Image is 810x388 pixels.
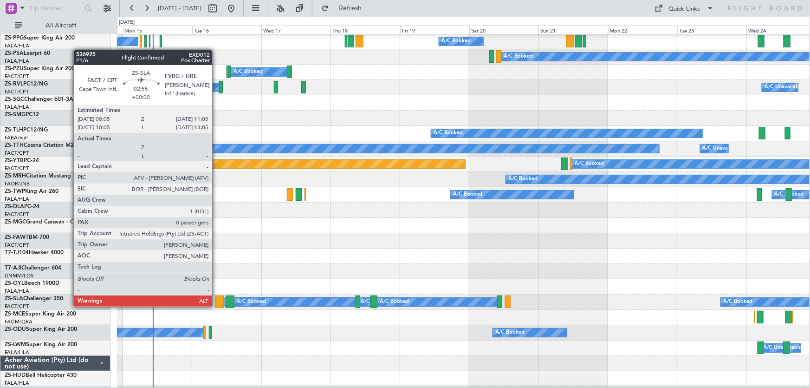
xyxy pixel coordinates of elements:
a: ZS-TTHCessna Citation M2 [5,143,74,148]
span: ZS-DLA [5,204,24,210]
a: FALA/HLA [5,288,29,295]
button: All Aircraft [10,18,101,33]
div: A/C Booked [723,295,752,309]
a: FALA/HLA [5,58,29,65]
div: A/C Unavailable [703,142,741,156]
a: ZS-DLAPC-24 [5,204,39,210]
div: Wed 17 [261,26,330,34]
span: ZS-TWP [5,189,25,194]
div: A/C Unavailable [765,80,803,94]
button: Quick Links [650,1,719,16]
a: FACT/CPT [5,88,29,95]
div: A/C Unavailable [763,341,802,355]
span: ZS-MCE [5,311,25,317]
div: Quick Links [669,5,700,14]
a: FACT/CPT [5,150,29,157]
div: Sat 20 [469,26,538,34]
div: A/C Booked [508,172,538,186]
span: ZS-OYL [5,281,24,286]
span: ZS-TTH [5,143,24,148]
span: Refresh [331,5,370,12]
a: ZS-PSALearjet 60 [5,51,50,56]
a: ZS-MRHCitation Mustang [5,173,71,179]
a: ZS-OYLBeech 1900D [5,281,59,286]
a: ZS-MCESuper King Air 200 [5,311,76,317]
span: ZS-HUD [5,373,26,378]
a: ZS-SGCChallenger 601-3A [5,97,73,102]
div: Mon 22 [608,26,677,34]
a: T7-TJ104Hawker 4000 [5,250,64,256]
a: FACT/CPT [5,73,29,80]
div: Tue 23 [677,26,746,34]
a: FABA/null [5,134,28,141]
span: ZS-FAW [5,235,26,240]
a: ZS-PPGSuper King Air 200 [5,35,75,41]
a: FACT/CPT [5,303,29,310]
span: ZS-MRH [5,173,26,179]
span: ZS-PSA [5,51,24,56]
a: FALA/HLA [5,349,29,356]
span: ZS-ODU [5,327,26,332]
a: ZS-MGCGrand Caravan - C208 [5,219,84,225]
div: A/C Booked [575,157,604,171]
a: ZS-LWMSuper King Air 200 [5,342,77,348]
span: ZS-SMG [5,112,26,118]
a: DNMM/LOS [5,272,33,279]
a: ZS-SLAChallenger 350 [5,296,63,302]
a: FALA/HLA [5,104,29,111]
span: [DATE] - [DATE] [158,4,201,13]
div: A/C Booked [775,188,804,202]
span: All Aircraft [24,22,98,29]
a: FACT/CPT [5,211,29,218]
a: FAOR/JNB [5,180,30,187]
a: ZS-RVLPC12/NG [5,81,48,87]
input: Trip Number [28,1,82,15]
a: ZS-PZUSuper King Air 200 [5,66,75,72]
div: Fri 19 [400,26,469,34]
div: Tue 16 [192,26,261,34]
div: A/C Booked [237,295,266,309]
a: ZS-SMGPC12 [5,112,39,118]
span: T7-TJ104 [5,250,29,256]
div: A/C Booked [453,188,482,202]
span: ZS-YTB [5,158,24,164]
a: FACT/CPT [5,242,29,249]
div: A/C Booked [233,65,263,79]
span: ZS-PPG [5,35,24,41]
div: A/C Booked [495,326,525,340]
a: ZS-HUDBell Helicopter 430 [5,373,77,378]
div: A/C Booked [441,34,471,48]
div: A/C Booked [380,295,409,309]
a: ZS-TLHPC12/NG [5,127,48,133]
a: FALA/HLA [5,380,29,387]
div: Thu 18 [330,26,400,34]
div: Sun 21 [538,26,608,34]
a: ZS-TWPKing Air 260 [5,189,58,194]
span: ZS-LWM [5,342,26,348]
a: ZS-YTBPC-24 [5,158,39,164]
a: FALA/HLA [5,196,29,203]
span: ZS-TLH [5,127,23,133]
a: FALA/HLA [5,42,29,49]
span: T7-AJI [5,265,21,271]
div: A/C Booked [504,50,533,64]
button: Refresh [317,1,373,16]
span: ZS-MGC [5,219,26,225]
div: A/C Booked [361,295,390,309]
span: ZS-PZU [5,66,24,72]
a: FACT/CPT [5,165,29,172]
div: Mon 15 [123,26,192,34]
span: ZS-RVL [5,81,23,87]
div: [DATE] [119,19,135,26]
span: ZS-SLA [5,296,23,302]
a: T7-AJIChallenger 604 [5,265,61,271]
a: ZS-FAWTBM-700 [5,235,49,240]
a: FAGM/QRA [5,318,32,325]
div: A/C Booked [434,126,463,140]
span: ZS-SGC [5,97,24,102]
a: ZS-ODUSuper King Air 200 [5,327,77,332]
